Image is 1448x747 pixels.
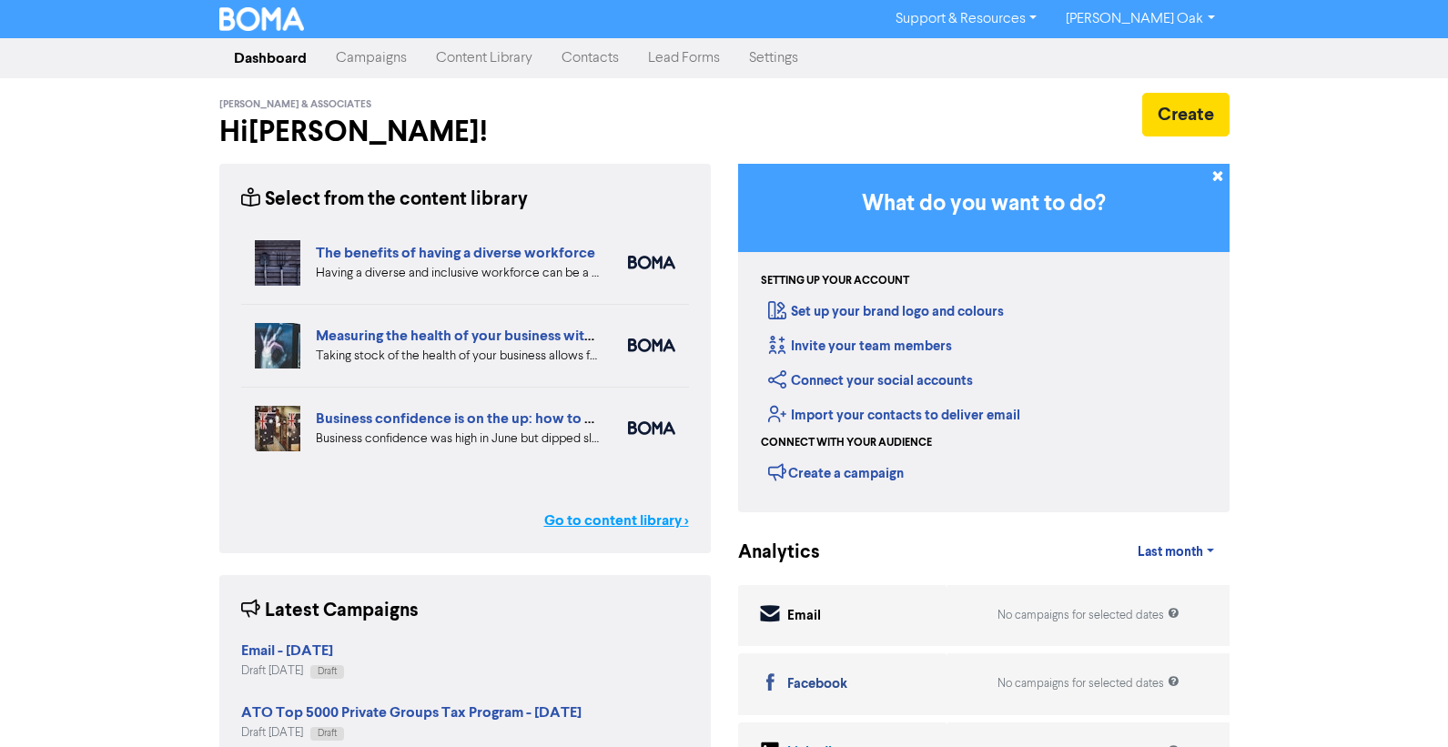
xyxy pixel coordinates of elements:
div: Facebook [787,674,847,695]
div: Setting up your account [761,273,909,289]
div: Taking stock of the health of your business allows for more effective planning, early warning abo... [316,347,601,366]
a: Campaigns [321,40,421,76]
a: [PERSON_NAME] Oak [1051,5,1229,34]
div: Having a diverse and inclusive workforce can be a major boost for your business. We list four of ... [316,264,601,283]
span: [PERSON_NAME] & Associates [219,98,371,111]
button: Create [1142,93,1230,136]
h3: What do you want to do? [765,191,1202,217]
span: Draft [318,667,337,676]
span: Draft [318,729,337,738]
a: Connect your social accounts [768,372,973,389]
h2: Hi [PERSON_NAME] ! [219,115,711,149]
img: boma [628,256,675,269]
img: boma_accounting [628,338,675,352]
a: ATO Top 5000 Private Groups Tax Program - [DATE] [241,706,582,721]
a: Settings [734,40,813,76]
a: Email - [DATE] [241,644,333,659]
span: Last month [1138,544,1203,560]
a: Measuring the health of your business with ratio measures [316,327,691,345]
strong: ATO Top 5000 Private Groups Tax Program - [DATE] [241,703,582,722]
div: No campaigns for selected dates [997,607,1180,624]
a: Go to content library > [544,510,689,531]
a: Content Library [421,40,547,76]
a: Set up your brand logo and colours [768,303,1004,320]
iframe: Chat Widget [1357,660,1448,747]
div: Getting Started in BOMA [738,164,1230,512]
div: Draft [DATE] [241,662,344,680]
img: BOMA Logo [219,7,305,31]
div: Analytics [738,539,797,567]
div: Draft [DATE] [241,724,582,742]
a: Business confidence is on the up: how to overcome the big challenges [316,409,771,428]
a: Dashboard [219,40,321,76]
a: Last month [1123,534,1229,570]
div: Latest Campaigns [241,597,419,625]
a: Import your contacts to deliver email [768,407,1020,424]
div: Create a campaign [768,459,904,486]
a: Contacts [547,40,633,76]
strong: Email - [DATE] [241,641,333,660]
div: Connect with your audience [761,435,932,451]
div: No campaigns for selected dates [997,675,1180,692]
a: Support & Resources [881,5,1051,34]
div: Select from the content library [241,186,528,214]
a: Invite your team members [768,338,952,355]
a: The benefits of having a diverse workforce [316,244,595,262]
div: Business confidence was high in June but dipped slightly in August in the latest SMB Business Ins... [316,429,601,449]
img: boma [628,421,675,435]
div: Email [787,606,821,627]
a: Lead Forms [633,40,734,76]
